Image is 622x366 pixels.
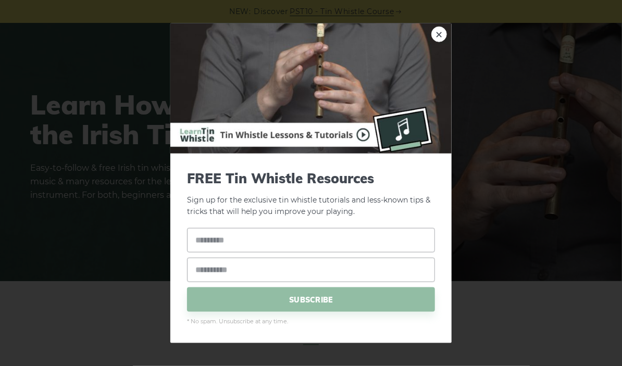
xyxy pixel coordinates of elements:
[187,170,435,186] span: FREE Tin Whistle Resources
[187,317,435,326] span: * No spam. Unsubscribe at any time.
[170,23,452,153] img: Tin Whistle Buying Guide Preview
[187,170,435,218] p: Sign up for the exclusive tin whistle tutorials and less-known tips & tricks that will help you i...
[431,26,447,42] a: ×
[187,287,435,312] span: SUBSCRIBE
